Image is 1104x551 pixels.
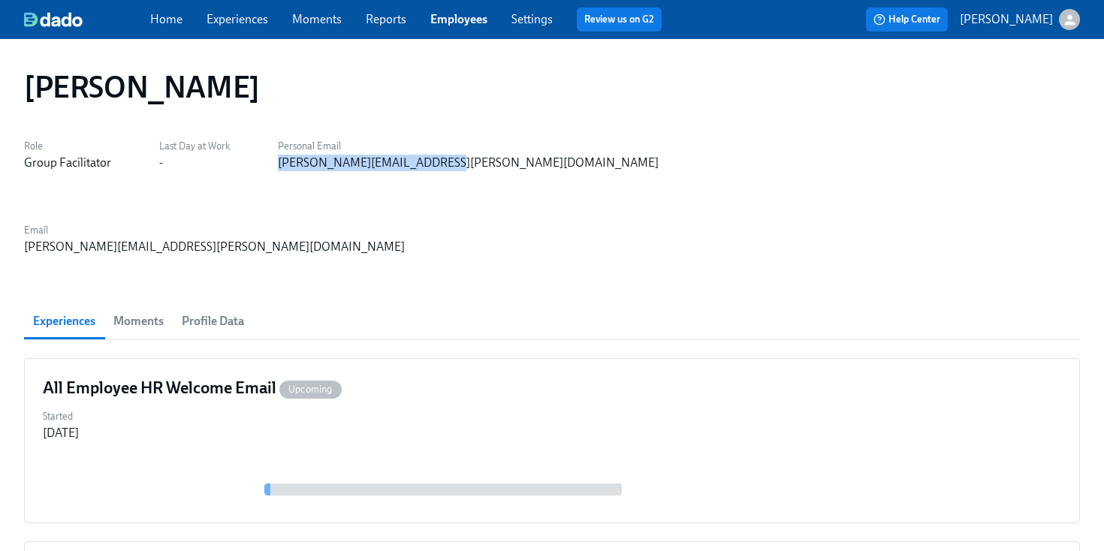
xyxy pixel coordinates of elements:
label: Personal Email [278,138,659,155]
span: Upcoming [279,384,342,395]
a: Settings [511,12,553,26]
img: dado [24,12,83,27]
a: Moments [292,12,342,26]
div: [PERSON_NAME][EMAIL_ADDRESS][PERSON_NAME][DOMAIN_NAME] [24,239,405,255]
p: [PERSON_NAME] [960,11,1053,28]
span: Experiences [33,311,95,332]
div: [DATE] [43,425,79,441]
div: - [159,155,163,171]
h1: [PERSON_NAME] [24,69,260,105]
div: Group Facilitator [24,155,111,171]
label: Last Day at Work [159,138,230,155]
button: Review us on G2 [577,8,662,32]
a: Review us on G2 [584,12,654,27]
a: Employees [430,12,487,26]
label: Role [24,138,111,155]
a: dado [24,12,150,27]
button: Help Center [866,8,948,32]
a: Reports [366,12,406,26]
button: [PERSON_NAME] [960,9,1080,30]
label: Started [43,408,79,425]
span: Help Center [873,12,940,27]
span: Moments [113,311,164,332]
a: Experiences [207,12,268,26]
h4: All Employee HR Welcome Email [43,377,342,399]
a: Home [150,12,182,26]
div: [PERSON_NAME][EMAIL_ADDRESS][PERSON_NAME][DOMAIN_NAME] [278,155,659,171]
label: Email [24,222,405,239]
span: Profile Data [182,311,244,332]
